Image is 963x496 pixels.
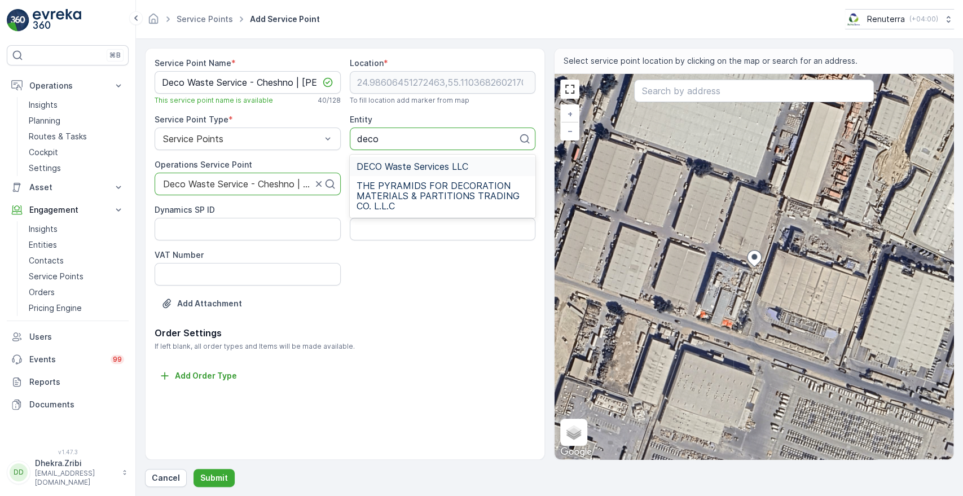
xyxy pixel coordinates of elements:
label: Entity [350,115,372,124]
a: Homepage [147,17,160,27]
p: Insights [29,223,58,235]
p: Entities [29,239,57,251]
p: Service Points [29,271,83,282]
a: Routes & Tasks [24,129,129,144]
p: Asset [29,182,106,193]
p: Settings [29,163,61,174]
a: Reports [7,371,129,393]
a: Layers [561,420,586,445]
p: ( +04:00 ) [909,15,938,24]
a: Insights [24,221,129,237]
span: This service point name is available [155,96,273,105]
p: Engagement [29,204,106,216]
a: Zoom In [561,106,578,122]
input: Search by address [634,80,873,102]
a: Entities [24,237,129,253]
a: Insights [24,97,129,113]
p: Pricing Engine [29,302,82,314]
span: + [568,109,573,118]
span: − [568,126,573,135]
p: Orders [29,287,55,298]
p: Submit [200,472,228,484]
button: Engagement [7,199,129,221]
p: Add Order Type [175,370,237,381]
p: Dhekra.Zribi [35,458,116,469]
p: Documents [29,399,124,410]
a: Contacts [24,253,129,269]
a: Documents [7,393,129,416]
a: Zoom Out [561,122,578,139]
p: Reports [29,376,124,388]
a: Events99 [7,348,129,371]
p: Cancel [152,472,180,484]
p: Contacts [29,255,64,266]
a: View Fullscreen [561,81,578,98]
button: Cancel [145,469,187,487]
button: Upload File [155,295,249,313]
p: Order Settings [155,326,535,340]
span: DECO Waste Services LLC [357,161,468,172]
p: Cockpit [29,147,58,158]
label: Service Point Name [155,58,231,68]
label: Service Point Type [155,115,228,124]
button: Add Order Type [155,369,241,383]
span: Add Service Point [248,14,322,25]
img: logo [7,9,29,32]
p: 40 / 128 [318,96,341,105]
label: Operations Service Point [155,160,252,169]
label: Location [350,58,384,68]
button: DDDhekra.Zribi[EMAIL_ADDRESS][DOMAIN_NAME] [7,458,129,487]
a: Service Points [24,269,129,284]
p: Operations [29,80,106,91]
span: Select service point location by clicking on the map or search for an address. [564,55,858,67]
div: DD [10,463,28,481]
a: Users [7,326,129,348]
span: If left blank, all order types and Items will be made available. [155,342,535,351]
p: [EMAIL_ADDRESS][DOMAIN_NAME] [35,469,116,487]
p: Renuterra [867,14,905,25]
button: Renuterra(+04:00) [845,9,954,29]
a: Open this area in Google Maps (opens a new window) [557,445,595,459]
img: logo_light-DOdMpM7g.png [33,9,81,32]
a: Pricing Engine [24,300,129,316]
button: Asset [7,176,129,199]
a: Service Points [177,14,233,24]
a: Cockpit [24,144,129,160]
label: VAT Number [155,250,204,260]
p: Add Attachment [177,298,242,309]
p: ⌘B [109,51,121,60]
p: Routes & Tasks [29,131,87,142]
span: To fill location add marker from map [350,96,469,105]
p: Planning [29,115,60,126]
p: Insights [29,99,58,111]
p: 99 [113,355,122,364]
img: Google [557,445,595,459]
span: v 1.47.3 [7,449,129,455]
p: Users [29,331,124,343]
img: Screenshot_2024-07-26_at_13.33.01.png [845,13,863,25]
span: THE PYRAMIDS FOR DECORATION MATERIALS & PARTITIONS TRADING CO. L.L.C [357,181,529,211]
button: Operations [7,74,129,97]
a: Settings [24,160,129,176]
a: Orders [24,284,129,300]
p: Events [29,354,104,365]
label: Dynamics SP ID [155,205,215,214]
a: Planning [24,113,129,129]
button: Submit [194,469,235,487]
